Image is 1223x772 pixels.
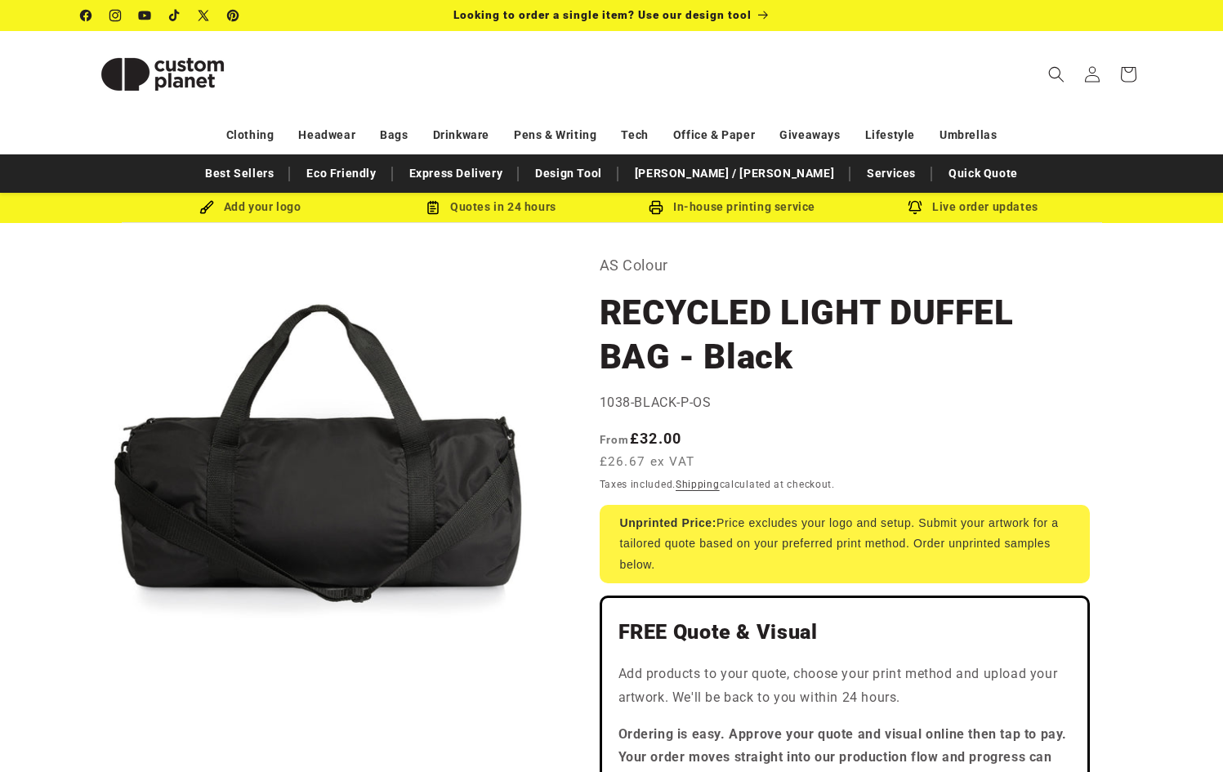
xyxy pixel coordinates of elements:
[371,197,612,217] div: Quotes in 24 hours
[940,159,1026,188] a: Quick Quote
[197,159,282,188] a: Best Sellers
[676,479,720,490] a: Shipping
[81,38,244,111] img: Custom Planet
[612,197,853,217] div: In-house printing service
[514,121,596,149] a: Pens & Writing
[853,197,1094,217] div: Live order updates
[527,159,610,188] a: Design Tool
[380,121,408,149] a: Bags
[908,200,922,215] img: Order updates
[600,476,1090,493] div: Taxes included. calculated at checkout.
[298,159,384,188] a: Eco Friendly
[627,159,842,188] a: [PERSON_NAME] / [PERSON_NAME]
[74,31,250,117] a: Custom Planet
[618,663,1071,710] p: Add products to your quote, choose your print method and upload your artwork. We'll be back to yo...
[621,121,648,149] a: Tech
[600,430,682,447] strong: £32.00
[673,121,755,149] a: Office & Paper
[1038,56,1074,92] summary: Search
[433,121,489,149] a: Drinkware
[298,121,355,149] a: Headwear
[401,159,511,188] a: Express Delivery
[618,619,1071,645] h2: FREE Quote & Visual
[426,200,440,215] img: Order Updates Icon
[779,121,840,149] a: Giveaways
[226,121,275,149] a: Clothing
[600,453,695,471] span: £26.67 ex VAT
[865,121,915,149] a: Lifestyle
[649,200,663,215] img: In-house printing
[199,200,214,215] img: Brush Icon
[600,433,630,446] span: From
[940,121,997,149] a: Umbrellas
[81,252,559,730] media-gallery: Gallery Viewer
[600,395,712,410] span: 1038-BLACK-P-OS
[1141,694,1223,772] iframe: Chat Widget
[859,159,924,188] a: Services
[600,505,1090,583] div: Price excludes your logo and setup. Submit your artwork for a tailored quote based on your prefer...
[130,197,371,217] div: Add your logo
[620,516,717,529] strong: Unprinted Price:
[453,8,752,21] span: Looking to order a single item? Use our design tool
[600,252,1090,279] p: AS Colour
[600,291,1090,379] h1: RECYCLED LIGHT DUFFEL BAG - Black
